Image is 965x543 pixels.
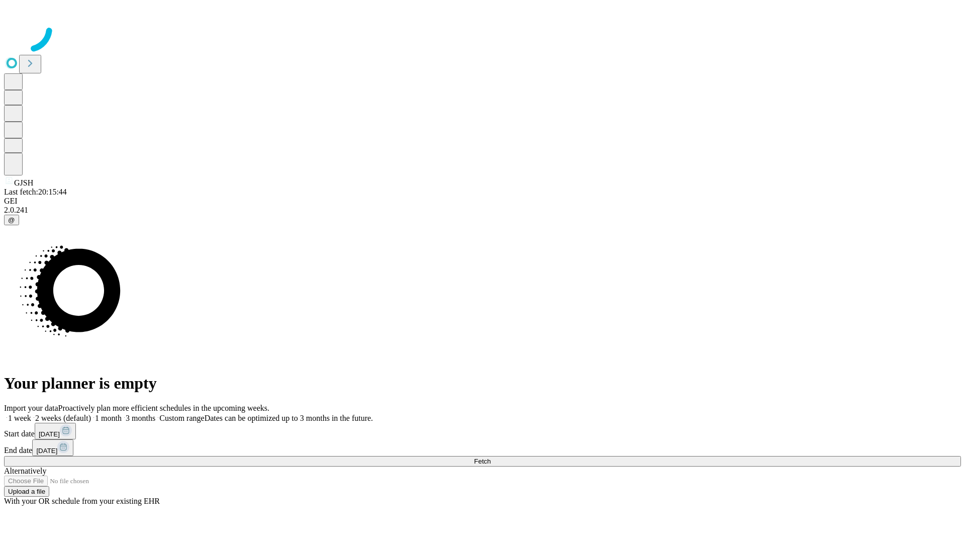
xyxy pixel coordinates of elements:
[35,414,91,422] span: 2 weeks (default)
[14,178,33,187] span: GJSH
[32,439,73,456] button: [DATE]
[4,215,19,225] button: @
[36,447,57,455] span: [DATE]
[474,458,491,465] span: Fetch
[159,414,204,422] span: Custom range
[4,374,961,393] h1: Your planner is empty
[4,486,49,497] button: Upload a file
[4,197,961,206] div: GEI
[39,430,60,438] span: [DATE]
[4,456,961,467] button: Fetch
[95,414,122,422] span: 1 month
[8,414,31,422] span: 1 week
[8,216,15,224] span: @
[4,188,67,196] span: Last fetch: 20:15:44
[4,467,46,475] span: Alternatively
[4,497,160,505] span: With your OR schedule from your existing EHR
[4,206,961,215] div: 2.0.241
[126,414,155,422] span: 3 months
[35,423,76,439] button: [DATE]
[4,404,58,412] span: Import your data
[4,423,961,439] div: Start date
[205,414,373,422] span: Dates can be optimized up to 3 months in the future.
[58,404,269,412] span: Proactively plan more efficient schedules in the upcoming weeks.
[4,439,961,456] div: End date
